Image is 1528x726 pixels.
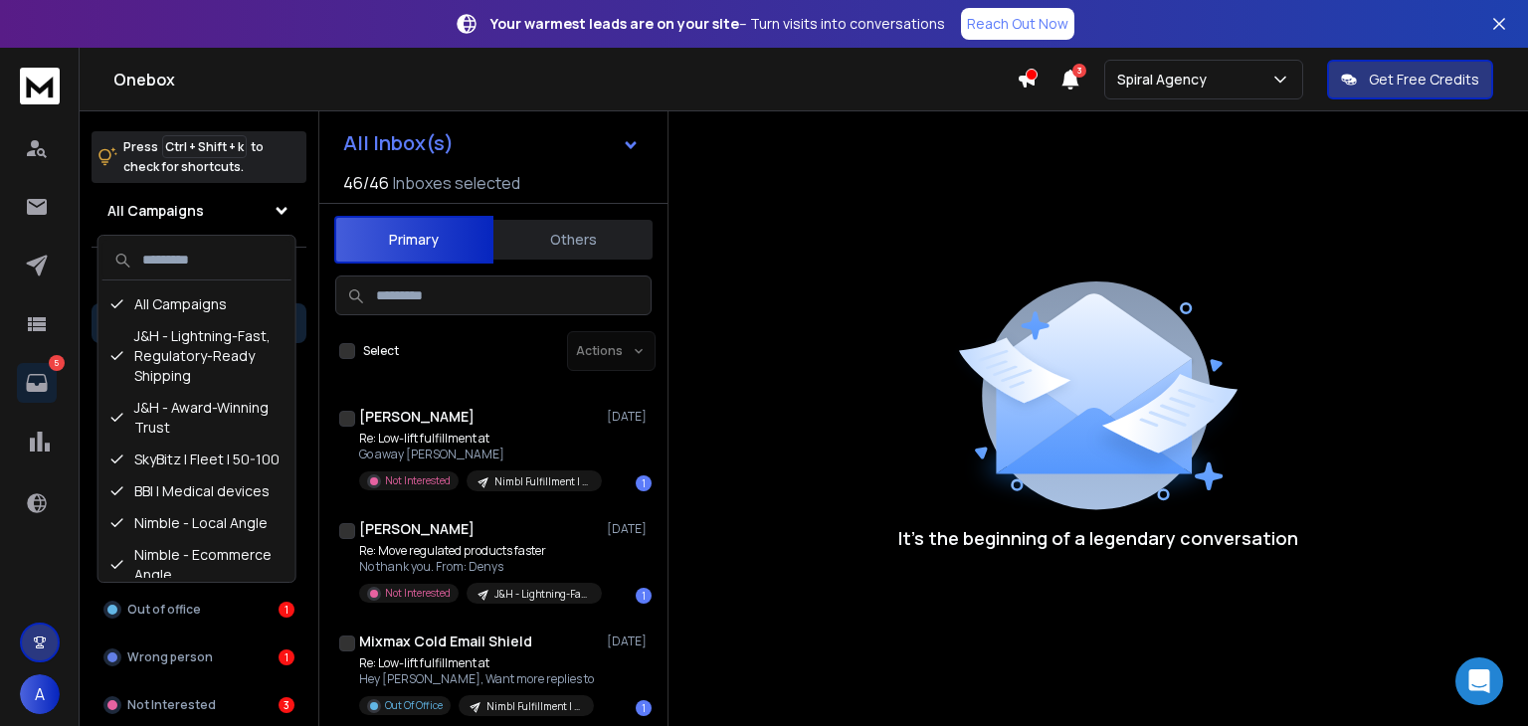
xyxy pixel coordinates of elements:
[359,671,594,687] p: Hey [PERSON_NAME], Want more replies to
[636,475,652,491] div: 1
[385,698,443,713] p: Out Of Office
[493,218,653,262] button: Others
[363,343,399,359] label: Select
[1369,70,1479,90] p: Get Free Credits
[494,474,590,489] p: Nimbl Fulfillment | Retail Angle
[359,559,598,575] p: No thank you. From: Denys
[898,524,1298,552] p: It’s the beginning of a legendary conversation
[1117,70,1215,90] p: Spiral Agency
[127,602,201,618] p: Out of office
[359,431,598,447] p: Re: Low-lift fulfillment at
[494,587,590,602] p: J&H - Lightning-Fast, Regulatory-Ready Shipping
[127,649,213,665] p: Wrong person
[102,539,291,591] div: Nimble - Ecommerce Angle
[102,392,291,444] div: J&H - Award-Winning Trust
[107,201,204,221] h1: All Campaigns
[490,14,945,34] p: – Turn visits into conversations
[636,700,652,716] div: 1
[102,320,291,392] div: J&H - Lightning-Fast, Regulatory-Ready Shipping
[20,68,60,104] img: logo
[279,649,294,665] div: 1
[127,697,216,713] p: Not Interested
[486,699,582,714] p: Nimbl Fulfillment | Medical Devices
[393,171,520,195] h3: Inboxes selected
[102,475,291,507] div: BBI | Medical devices
[162,135,247,158] span: Ctrl + Shift + k
[102,444,291,475] div: SkyBitz | Fleet | 50-100
[607,409,652,425] p: [DATE]
[607,634,652,649] p: [DATE]
[636,588,652,604] div: 1
[967,14,1068,34] p: Reach Out Now
[123,137,264,177] p: Press to check for shortcuts.
[385,473,451,488] p: Not Interested
[359,632,532,651] h1: Mixmax Cold Email Shield
[334,216,493,264] button: Primary
[607,521,652,537] p: [DATE]
[1072,64,1086,78] span: 3
[279,697,294,713] div: 3
[1455,657,1503,705] div: Open Intercom Messenger
[359,655,594,671] p: Re: Low-lift fulfillment at
[359,407,475,427] h1: [PERSON_NAME]
[102,288,291,320] div: All Campaigns
[490,14,739,33] strong: Your warmest leads are on your site
[359,447,598,462] p: Go away [PERSON_NAME]
[113,68,1017,91] h1: Onebox
[343,133,454,153] h1: All Inbox(s)
[359,543,598,559] p: Re: Move regulated products faster
[359,519,475,539] h1: [PERSON_NAME]
[279,602,294,618] div: 1
[20,674,60,714] span: A
[92,264,306,291] h3: Filters
[102,507,291,539] div: Nimble - Local Angle
[385,586,451,601] p: Not Interested
[343,171,389,195] span: 46 / 46
[49,355,65,371] p: 5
